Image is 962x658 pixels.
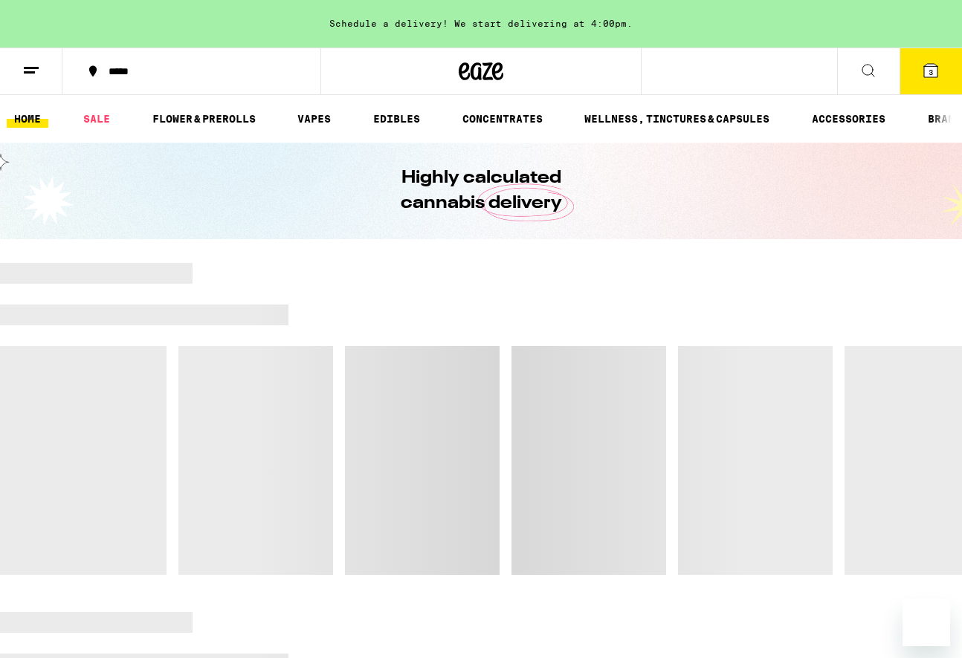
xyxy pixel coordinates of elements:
h1: Highly calculated cannabis delivery [358,166,604,216]
a: VAPES [290,110,338,128]
a: CONCENTRATES [455,110,550,128]
iframe: Button to launch messaging window [903,599,950,646]
a: ACCESSORIES [804,110,893,128]
a: EDIBLES [366,110,427,128]
a: FLOWER & PREROLLS [145,110,263,128]
a: WELLNESS, TINCTURES & CAPSULES [577,110,777,128]
a: HOME [7,110,48,128]
a: SALE [76,110,117,128]
button: 3 [900,48,962,94]
span: 3 [929,68,933,76]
